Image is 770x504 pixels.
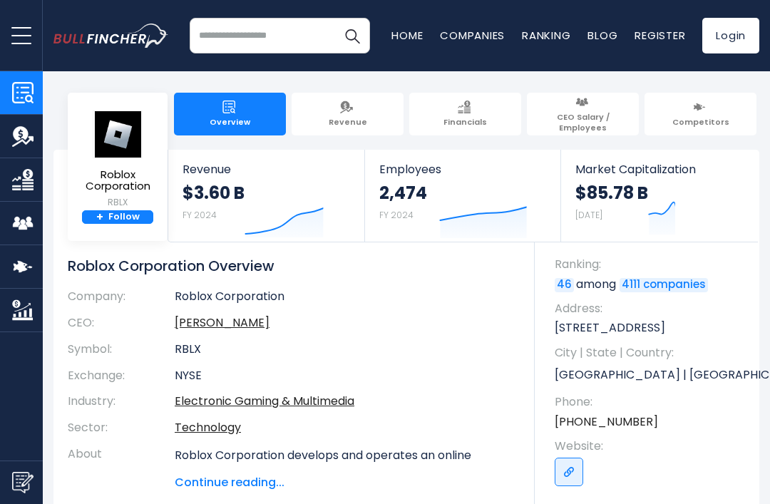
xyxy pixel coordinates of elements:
span: Competitors [672,117,729,127]
span: Revenue [329,117,367,127]
span: Address: [555,301,745,317]
a: Companies [440,28,505,43]
th: Exchange: [68,363,175,389]
th: Industry: [68,389,175,415]
a: Login [702,18,759,53]
td: RBLX [175,336,513,363]
strong: + [96,211,103,224]
a: Technology [175,419,241,436]
td: Roblox Corporation [175,289,513,310]
span: City | State | Country: [555,345,745,361]
a: Electronic Gaming & Multimedia [175,393,354,409]
strong: 2,474 [379,182,427,204]
a: ceo [175,314,269,331]
a: Overview [174,93,286,135]
a: Roblox Corporation RBLX [75,110,160,210]
a: [PHONE_NUMBER] [555,414,658,430]
a: Go to link [555,458,583,486]
small: [DATE] [575,209,602,221]
th: About [68,441,175,491]
span: Overview [210,117,250,127]
a: Competitors [645,93,756,135]
small: FY 2024 [379,209,414,221]
a: Register [635,28,685,43]
a: Revenue [292,93,404,135]
th: Company: [68,289,175,310]
strong: $3.60 B [183,182,245,204]
span: Ranking: [555,257,745,272]
p: [GEOGRAPHIC_DATA] | [GEOGRAPHIC_DATA] | US [555,364,745,386]
h1: Roblox Corporation Overview [68,257,513,275]
small: RBLX [76,196,160,209]
a: Ranking [522,28,570,43]
a: Go to homepage [53,24,190,48]
span: Employees [379,163,547,176]
a: Employees 2,474 FY 2024 [365,150,561,242]
small: FY 2024 [183,209,217,221]
th: Symbol: [68,336,175,363]
img: bullfincher logo [53,24,168,48]
a: Financials [409,93,521,135]
a: 46 [555,278,574,292]
p: among [555,277,745,292]
span: Market Capitalization [575,163,744,176]
th: Sector: [68,415,175,441]
a: CEO Salary / Employees [527,93,639,135]
span: Revenue [183,163,350,176]
span: Phone: [555,394,745,410]
a: 4111 companies [620,278,708,292]
span: Financials [443,117,487,127]
th: CEO: [68,310,175,336]
img: RBLX logo [93,110,143,158]
span: Roblox Corporation [76,169,160,192]
td: NYSE [175,363,513,389]
a: +Follow [82,210,153,225]
a: Market Capitalization $85.78 B [DATE] [561,150,758,242]
a: Blog [587,28,617,43]
span: CEO Salary / Employees [534,112,632,133]
strong: $85.78 B [575,182,648,204]
span: Website: [555,438,745,454]
p: [STREET_ADDRESS] [555,320,745,336]
span: Continue reading... [175,474,513,491]
button: Search [334,18,370,53]
a: Revenue $3.60 B FY 2024 [168,150,364,242]
a: Home [391,28,423,43]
